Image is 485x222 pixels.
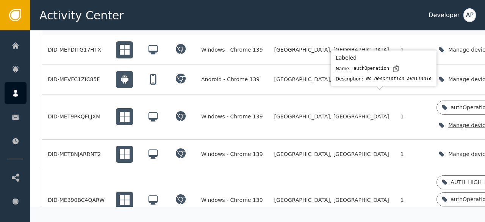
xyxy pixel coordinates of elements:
div: Windows - Chrome 139 [201,150,263,158]
div: authOperation [354,65,389,72]
div: DID-MET8NJARRNT2 [48,150,105,158]
div: 1 [401,150,425,158]
span: [GEOGRAPHIC_DATA], [GEOGRAPHIC_DATA] [274,113,389,121]
div: Windows - Chrome 139 [201,196,263,204]
div: 1 [401,113,425,121]
span: [GEOGRAPHIC_DATA], [GEOGRAPHIC_DATA] [274,46,389,54]
div: DID-MET9PKQFLJXM [48,113,105,121]
div: Developer [429,11,460,20]
div: Windows - Chrome 139 [201,46,263,54]
div: No description available [366,76,432,82]
div: DID-MEVFC1ZIC85F [48,76,105,83]
div: Description: [336,76,363,82]
div: 1 [401,46,425,54]
span: Activity Center [39,7,124,24]
div: Name: [336,65,350,72]
div: Windows - Chrome 139 [201,113,263,121]
span: [GEOGRAPHIC_DATA], [GEOGRAPHIC_DATA] [274,150,389,158]
div: DID-MEYDITG17HTX [48,46,105,54]
button: AP [463,8,476,22]
div: DID-ME390BC4QARW [48,196,105,204]
div: Labeled [336,54,432,62]
span: [GEOGRAPHIC_DATA], [GEOGRAPHIC_DATA] [274,196,389,204]
div: 1 [401,196,425,204]
span: [GEOGRAPHIC_DATA], [GEOGRAPHIC_DATA] [274,76,389,83]
div: Android - Chrome 139 [201,76,263,83]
